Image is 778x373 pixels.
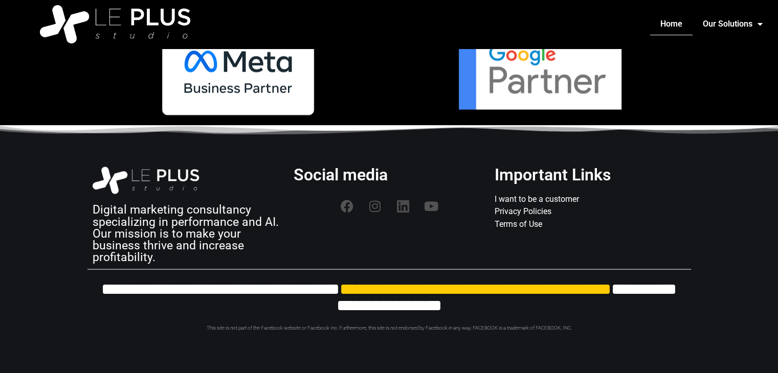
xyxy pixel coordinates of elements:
[246,12,773,36] nav: Menu
[495,165,611,184] font: Important Links
[162,28,314,115] img: marketing_digital_le_plus_studio_selo-meta
[495,205,685,218] a: Privacy Policies
[495,193,685,205] a: I want to be a customer
[495,194,579,204] font: I want to be a customer
[207,324,572,330] font: This site is not part of the Facebook website or Facebook Inc. Furthermore, this site is not endo...
[93,167,207,194] img: logo_le_plus_studio_branco
[703,19,752,29] font: Our Solutions
[495,206,551,216] font: Privacy Policies
[294,165,388,184] font: Social media
[40,5,201,43] img: logo_le_plus_studio_branco
[93,203,279,264] font: Digital marketing consultancy specializing in performance and AI. Our mission is to make your bus...
[660,19,682,29] font: Home
[459,28,621,109] img: marketing_digital_le_plus_studio_selo-google-partner
[693,12,773,36] a: Our Solutions
[650,12,693,36] a: Home
[495,219,542,228] font: Terms of Use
